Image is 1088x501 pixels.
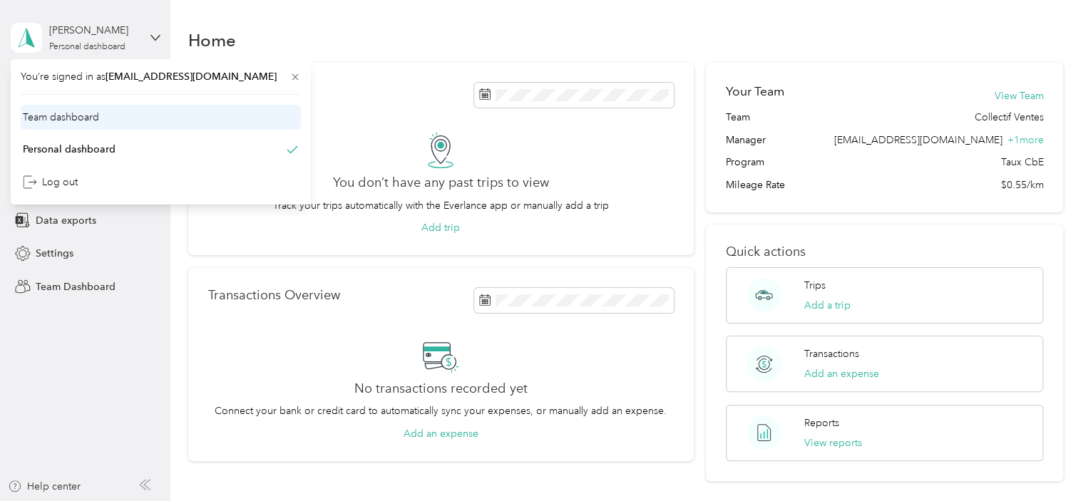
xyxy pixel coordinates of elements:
span: Team Dashboard [36,279,116,294]
span: Collectif Ventes [974,110,1043,125]
span: Data exports [36,213,96,228]
span: Team [726,110,750,125]
div: Personal dashboard [23,142,116,157]
button: Add an expense [404,426,478,441]
p: Transactions [804,346,859,361]
h2: Your Team [726,83,784,100]
span: Mileage Rate [726,177,785,192]
span: $0.55/km [1000,177,1043,192]
span: Manager [726,133,766,148]
p: Reports [804,415,839,430]
span: Settings [36,246,73,261]
span: Program [726,155,764,170]
p: Connect your bank or credit card to automatically sync your expenses, or manually add an expense. [215,403,667,418]
span: [EMAIL_ADDRESS][DOMAIN_NAME] [106,71,277,83]
div: [PERSON_NAME] [49,23,138,38]
button: Add a trip [804,298,851,313]
div: Team dashboard [23,110,99,125]
button: Help center [8,479,81,494]
span: + 1 more [1007,134,1043,146]
h1: Home [188,33,236,48]
span: You’re signed in as [21,69,301,84]
p: Transactions Overview [208,288,340,303]
h2: No transactions recorded yet [354,381,528,396]
p: Trips [804,278,826,293]
p: Track your trips automatically with the Everlance app or manually add a trip [273,198,609,213]
div: Personal dashboard [49,43,125,51]
button: Add trip [421,220,460,235]
span: Taux CbE [1000,155,1043,170]
button: View Team [994,88,1043,103]
span: [EMAIL_ADDRESS][DOMAIN_NAME] [833,134,1002,146]
p: Quick actions [726,244,1043,259]
iframe: Everlance-gr Chat Button Frame [1008,421,1088,501]
div: Log out [23,175,78,190]
button: View reports [804,435,862,450]
h2: You don’t have any past trips to view [333,175,549,190]
button: Add an expense [804,366,879,381]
